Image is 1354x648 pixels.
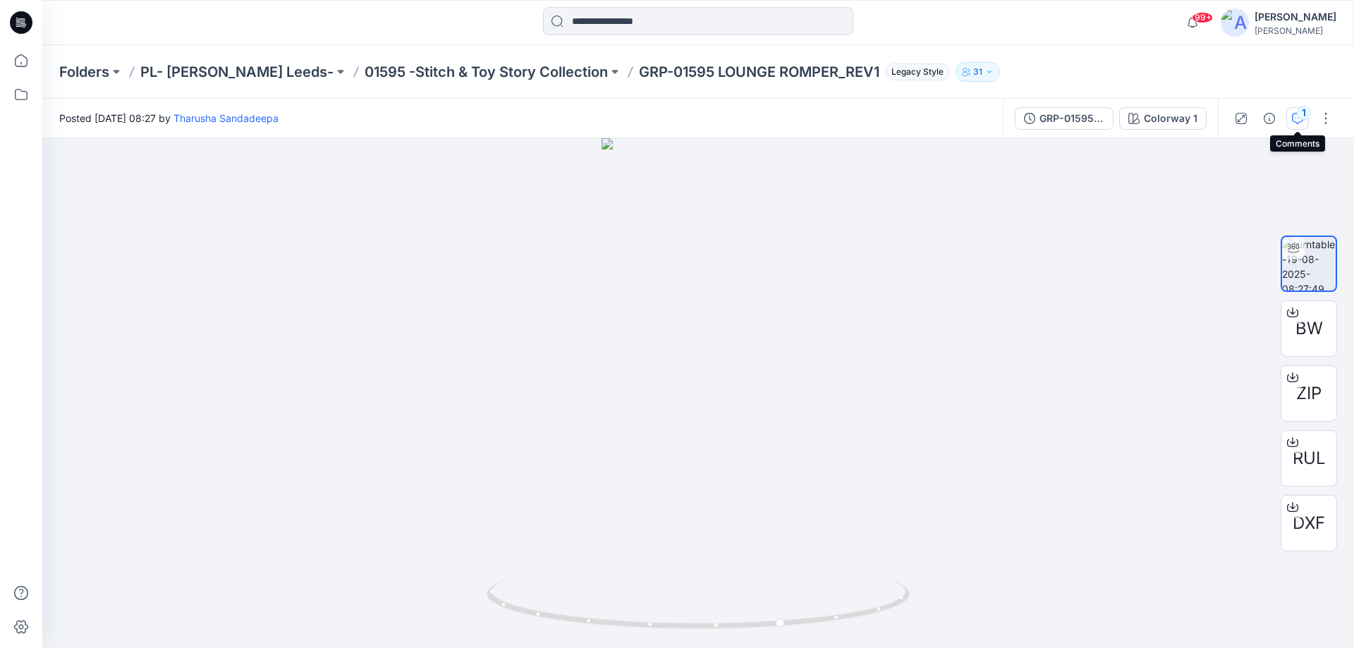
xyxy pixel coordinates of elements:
[639,62,879,82] p: GRP-01595 LOUNGE ROMPER_REV1
[956,62,1000,82] button: 31
[1258,107,1281,130] button: Details
[1293,511,1325,536] span: DXF
[1297,106,1311,120] div: 1
[1015,107,1114,130] button: GRP-01595 LOUNGE ROMPER_REV1
[1144,111,1197,126] div: Colorway 1
[1119,107,1207,130] button: Colorway 1
[1286,107,1309,130] button: 1
[1221,8,1249,37] img: avatar
[1293,446,1326,471] span: RUL
[173,112,279,124] a: Tharusha Sandadeepa
[1282,237,1336,291] img: turntable-19-08-2025-08:27:49
[365,62,608,82] a: 01595 -Stitch & Toy Story Collection
[1296,381,1322,406] span: ZIP
[1255,8,1336,25] div: [PERSON_NAME]
[1295,316,1323,341] span: BW
[973,64,982,80] p: 31
[1192,12,1213,23] span: 99+
[59,111,279,126] span: Posted [DATE] 08:27 by
[1039,111,1104,126] div: GRP-01595 LOUNGE ROMPER_REV1
[140,62,334,82] a: PL- [PERSON_NAME] Leeds-
[879,62,950,82] button: Legacy Style
[59,62,109,82] a: Folders
[1255,25,1336,36] div: [PERSON_NAME]
[885,63,950,80] span: Legacy Style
